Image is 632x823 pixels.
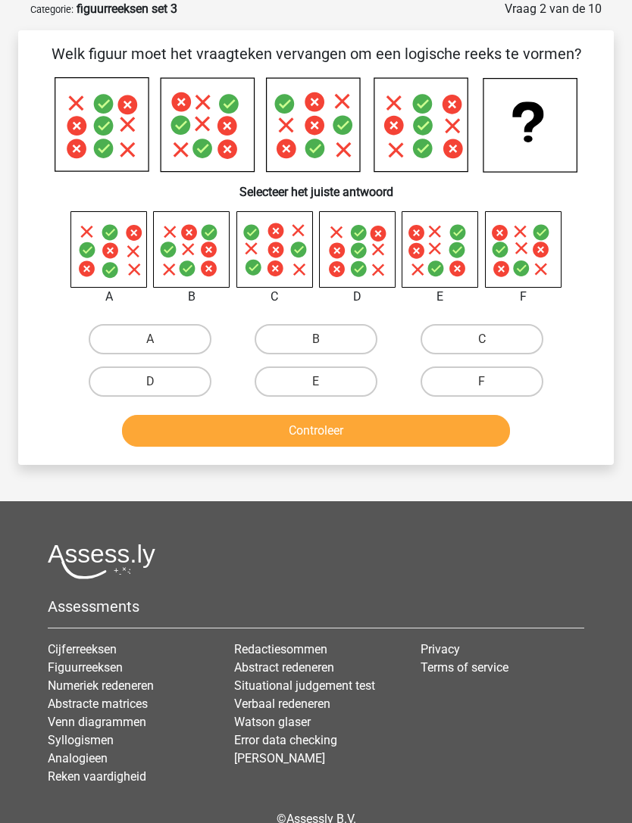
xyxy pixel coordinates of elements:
[255,324,377,354] label: B
[48,769,146,784] a: Reken vaardigheid
[30,4,74,15] small: Categorie:
[234,751,325,765] a: [PERSON_NAME]
[48,733,114,747] a: Syllogismen
[421,660,508,675] a: Terms of service
[234,642,327,656] a: Redactiesommen
[89,366,211,397] label: D
[255,366,377,397] label: E
[42,42,590,65] p: Welk figuur moet het vraagteken vervangen om een logische reeks te vormen?
[48,678,154,693] a: Numeriek redeneren
[234,697,330,711] a: Verbaal redeneren
[59,288,158,306] div: A
[234,660,334,675] a: Abstract redeneren
[48,751,108,765] a: Analogieen
[234,715,311,729] a: Watson glaser
[474,288,573,306] div: F
[142,288,241,306] div: B
[390,288,490,306] div: E
[42,173,590,199] h6: Selecteer het juiste antwoord
[122,415,510,447] button: Controleer
[48,715,146,729] a: Venn diagrammen
[89,324,211,354] label: A
[308,288,407,306] div: D
[421,324,543,354] label: C
[234,678,375,693] a: Situational judgement test
[421,642,460,656] a: Privacy
[48,697,148,711] a: Abstracte matrices
[421,366,543,397] label: F
[48,660,123,675] a: Figuurreeksen
[234,733,337,747] a: Error data checking
[77,2,177,16] strong: figuurreeksen set 3
[48,597,584,616] h5: Assessments
[48,544,155,579] img: Assessly logo
[225,288,324,306] div: C
[48,642,117,656] a: Cijferreeksen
